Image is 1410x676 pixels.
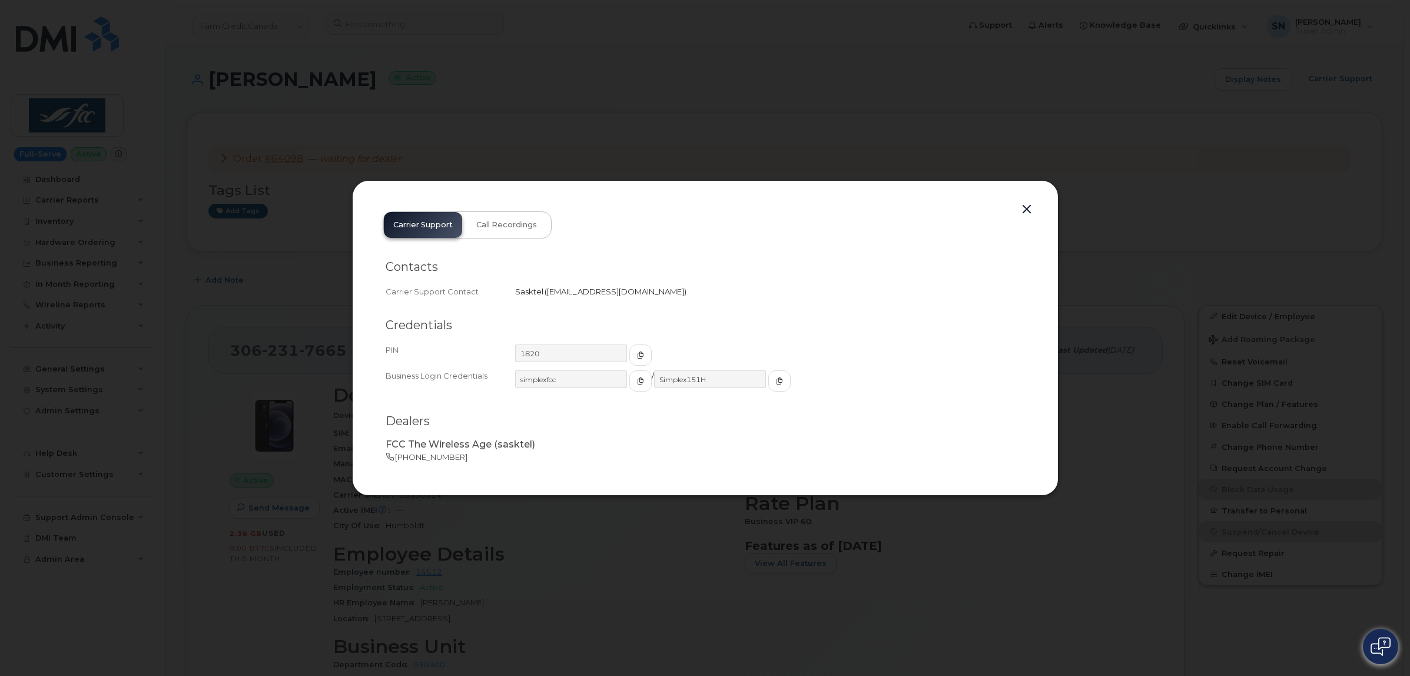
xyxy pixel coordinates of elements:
[386,286,515,297] div: Carrier Support Contact
[768,370,791,392] button: copy to clipboard
[629,370,652,392] button: copy to clipboard
[515,287,543,296] span: Sasktel
[629,344,652,366] button: copy to clipboard
[386,438,1025,452] p: FCC The Wireless Age (sasktel)
[386,452,1025,463] p: [PHONE_NUMBER]
[515,370,1025,402] div: /
[386,414,1025,429] h2: Dealers
[476,220,537,230] span: Call Recordings
[386,370,515,402] div: Business Login Credentials
[386,318,1025,333] h2: Credentials
[386,344,515,366] div: PIN
[1371,637,1391,656] img: Open chat
[547,287,684,296] span: [EMAIL_ADDRESS][DOMAIN_NAME]
[386,260,1025,274] h2: Contacts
